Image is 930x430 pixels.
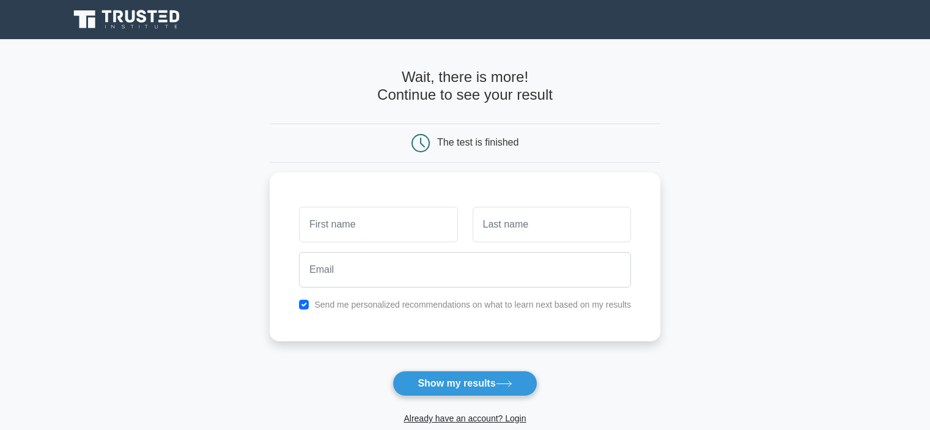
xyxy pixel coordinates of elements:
div: The test is finished [437,137,519,147]
label: Send me personalized recommendations on what to learn next based on my results [314,300,631,310]
input: Last name [473,207,631,242]
a: Already have an account? Login [404,413,526,423]
button: Show my results [393,371,537,396]
input: Email [299,252,631,287]
h4: Wait, there is more! Continue to see your result [270,69,660,104]
input: First name [299,207,457,242]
